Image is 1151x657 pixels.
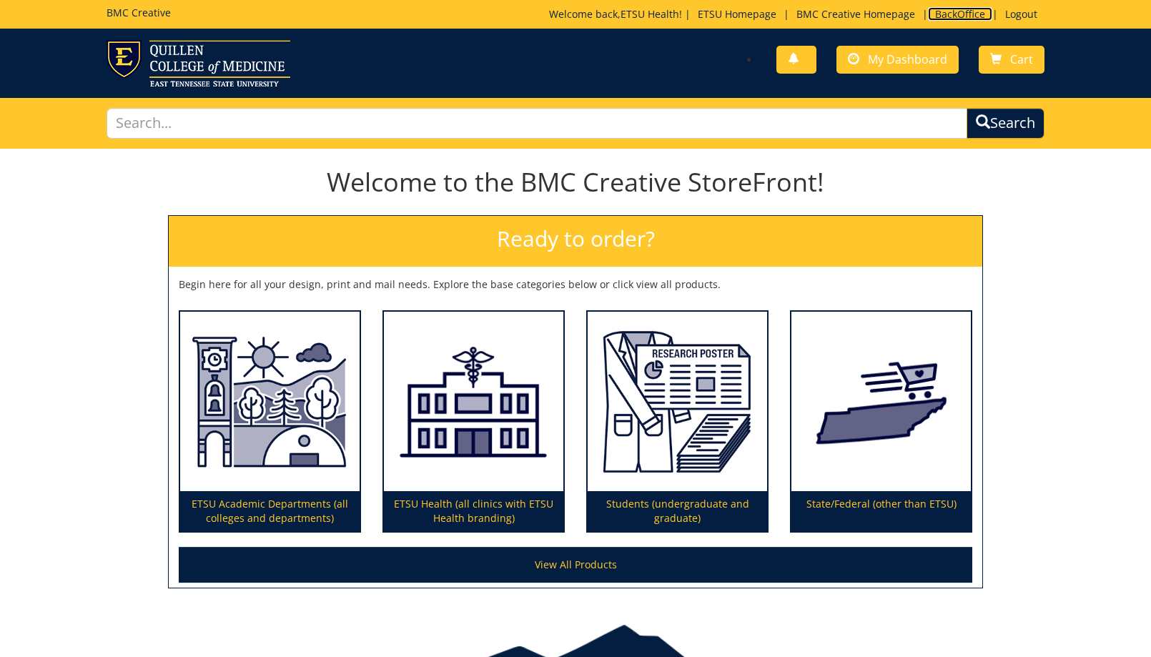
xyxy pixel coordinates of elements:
[169,216,982,267] h2: Ready to order?
[998,7,1044,21] a: Logout
[384,312,563,532] a: ETSU Health (all clinics with ETSU Health branding)
[791,312,971,532] a: State/Federal (other than ETSU)
[179,547,972,583] a: View All Products
[928,7,992,21] a: BackOffice
[107,7,171,18] h5: BMC Creative
[691,7,784,21] a: ETSU Homepage
[384,491,563,531] p: ETSU Health (all clinics with ETSU Health branding)
[791,491,971,531] p: State/Federal (other than ETSU)
[107,108,967,139] input: Search...
[868,51,947,67] span: My Dashboard
[180,312,360,492] img: ETSU Academic Departments (all colleges and departments)
[979,46,1044,74] a: Cart
[549,7,1044,21] p: Welcome back, ! | | | |
[180,312,360,532] a: ETSU Academic Departments (all colleges and departments)
[621,7,679,21] a: ETSU Health
[180,491,360,531] p: ETSU Academic Departments (all colleges and departments)
[789,7,922,21] a: BMC Creative Homepage
[967,108,1044,139] button: Search
[179,277,972,292] p: Begin here for all your design, print and mail needs. Explore the base categories below or click ...
[1010,51,1033,67] span: Cart
[168,168,983,197] h1: Welcome to the BMC Creative StoreFront!
[384,312,563,492] img: ETSU Health (all clinics with ETSU Health branding)
[836,46,959,74] a: My Dashboard
[588,312,767,532] a: Students (undergraduate and graduate)
[588,312,767,492] img: Students (undergraduate and graduate)
[588,491,767,531] p: Students (undergraduate and graduate)
[791,312,971,492] img: State/Federal (other than ETSU)
[107,40,290,87] img: ETSU logo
